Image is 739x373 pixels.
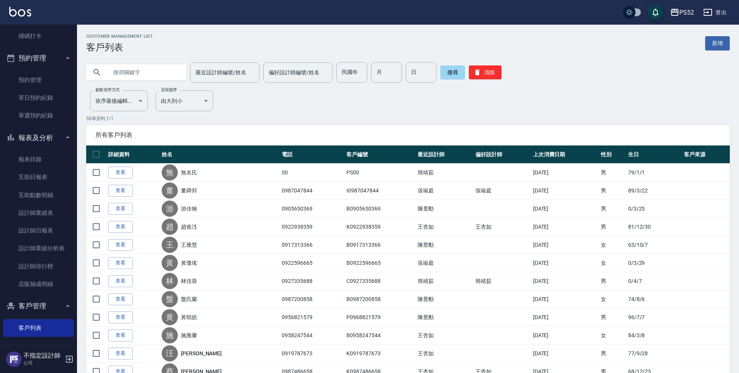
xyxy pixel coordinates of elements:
td: I0987047844 [344,182,416,200]
td: 0/3/25 [626,200,682,218]
p: 50 筆資料, 1 / 1 [86,115,730,122]
td: 0987200858 [280,290,344,308]
button: 行銷工具 [3,340,74,360]
a: 施雅馨 [181,331,197,339]
a: 查看 [108,293,133,305]
th: 上次消費日期 [531,146,599,164]
td: 女 [599,290,626,308]
a: 查看 [108,275,133,287]
h5: 不指定設計師 [23,352,63,360]
a: 趙俊泩 [181,223,197,231]
th: 偏好設計師 [473,146,531,164]
td: [DATE] [531,345,599,363]
a: 黃瓊瑤 [181,259,197,267]
a: 查看 [108,311,133,323]
td: 王杏如 [473,218,531,236]
td: C0927335688 [344,272,416,290]
div: PS52 [679,8,694,17]
a: 設計師業績分析表 [3,239,74,257]
td: 0922938359 [280,218,344,236]
a: 單日預約紀錄 [3,89,74,107]
div: 汪 [162,345,178,361]
a: 查看 [108,239,133,251]
img: Person [6,351,22,367]
a: 查看 [108,330,133,341]
div: 黃 [162,309,178,325]
button: 清除 [469,65,502,79]
td: [DATE] [531,182,599,200]
label: 呈現順序 [161,87,177,93]
td: [DATE] [531,308,599,326]
td: 74/8/6 [626,290,682,308]
img: Logo [9,7,31,17]
th: 最近設計師 [416,146,473,164]
a: 游佳翰 [181,205,197,212]
td: 張瑜庭 [416,182,473,200]
td: K0919787673 [344,345,416,363]
td: 89/3/22 [626,182,682,200]
td: 簡靖茹 [416,272,473,290]
td: 陳昱勳 [416,236,473,254]
a: 單週預約紀錄 [3,107,74,124]
td: 王杏如 [416,218,473,236]
a: 互助日報表 [3,168,74,186]
td: 0956821579 [280,308,344,326]
td: 簡靖茹 [473,272,531,290]
label: 顧客排序方式 [95,87,120,93]
div: 依序最後編輯時間 [90,90,148,111]
h3: 客戶列表 [86,42,153,53]
div: 林 [162,273,178,289]
td: 男 [599,200,626,218]
a: 查看 [108,348,133,360]
div: 無 [162,164,178,181]
th: 性別 [599,146,626,164]
td: 79/1/1 [626,164,682,182]
td: 女 [599,254,626,272]
a: 查看 [108,257,133,269]
button: 預約管理 [3,48,74,68]
a: 查看 [108,203,133,215]
div: 董 [162,182,178,199]
a: 王雅慧 [181,241,197,249]
div: 由大到小 [155,90,213,111]
td: [DATE] [531,326,599,345]
button: 搜尋 [440,65,465,79]
a: 林佳蓉 [181,277,197,285]
td: 男 [599,218,626,236]
a: 盤氏蘭 [181,295,197,303]
a: 黃暄皓 [181,313,197,321]
td: [DATE] [531,272,599,290]
div: 王 [162,237,178,253]
td: 男 [599,308,626,326]
td: 男 [599,272,626,290]
td: 男 [599,182,626,200]
th: 姓名 [160,146,280,164]
a: [PERSON_NAME] [181,350,222,357]
td: 0958247544 [280,326,344,345]
th: 生日 [626,146,682,164]
td: 0927335688 [280,272,344,290]
td: 張瑜庭 [416,254,473,272]
td: K0922938359 [344,218,416,236]
td: 0922596665 [280,254,344,272]
td: 0/3/29 [626,254,682,272]
a: 預約管理 [3,71,74,89]
th: 電話 [280,146,344,164]
td: 陳昱勳 [416,200,473,218]
th: 客戶來源 [682,146,730,164]
a: 查看 [108,185,133,197]
td: 張瑜庭 [473,182,531,200]
div: 黃 [162,255,178,271]
a: 新增 [705,36,730,50]
th: 客戶編號 [344,146,416,164]
td: 0919787673 [280,345,344,363]
td: [DATE] [531,164,599,182]
td: 0/4/7 [626,272,682,290]
td: 女 [599,326,626,345]
button: 客戶管理 [3,296,74,316]
a: 互助點數明細 [3,186,74,204]
a: 無名氏 [181,169,197,176]
td: B0922596665 [344,254,416,272]
td: 簡靖茹 [416,164,473,182]
th: 詳細資料 [106,146,160,164]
